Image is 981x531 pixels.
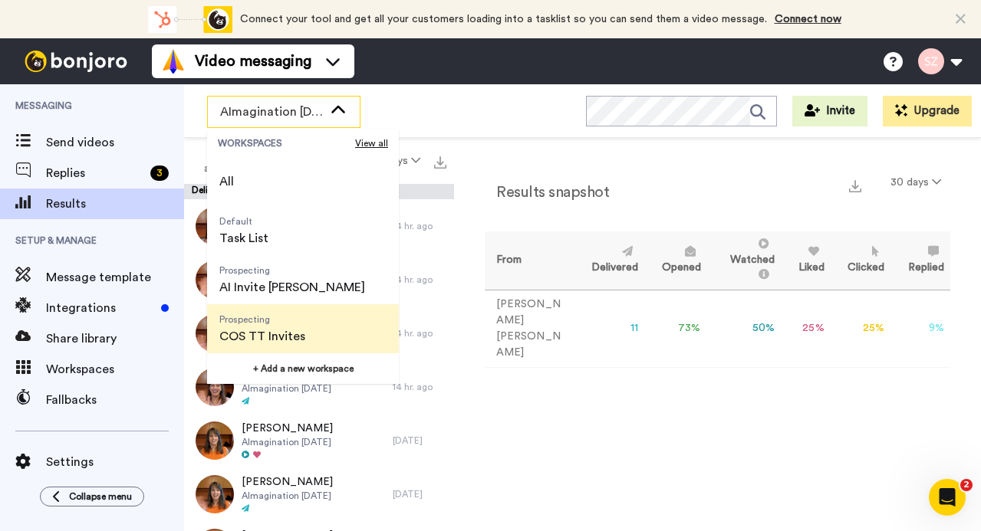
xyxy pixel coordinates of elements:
[69,490,132,503] span: Collapse menu
[960,479,973,491] span: 2
[161,49,186,74] img: vm-color.svg
[393,434,446,447] div: [DATE]
[929,479,966,516] iframe: Intercom live chat
[184,467,454,521] a: [PERSON_NAME]AImagination [DATE][DATE]
[355,137,388,149] span: View all
[219,264,365,277] span: Prospecting
[46,299,155,317] span: Integrations
[219,313,305,326] span: Prospecting
[242,436,333,448] span: AImagination [DATE]
[219,278,365,297] span: AI Invite [PERSON_NAME]
[831,231,891,290] th: Clicked
[46,453,184,471] span: Settings
[219,229,268,247] span: Task List
[196,207,234,245] img: aa78b574-98a1-4b61-8643-e1f15739931d-thumb.jpg
[46,195,184,213] span: Results
[781,290,831,367] td: 25 %
[644,231,707,290] th: Opened
[434,156,446,169] img: export.svg
[881,169,950,196] button: 30 days
[40,487,144,506] button: Collapse menu
[644,290,707,367] td: 73 %
[707,290,781,367] td: 50 %
[187,139,281,182] button: All assignees
[792,96,867,126] button: Invite
[393,327,446,339] div: 14 hr. ago
[184,414,454,467] a: [PERSON_NAME]AImagination [DATE][DATE]
[393,220,446,232] div: 14 hr. ago
[890,290,950,367] td: 9 %
[781,231,831,290] th: Liked
[485,184,609,201] h2: Results snapshot
[485,290,574,367] td: [PERSON_NAME] [PERSON_NAME]
[242,421,333,436] span: [PERSON_NAME]
[219,215,268,228] span: Default
[242,490,333,502] span: AImagination [DATE]
[220,103,323,121] span: AImagination [DATE] Reminder
[883,96,972,126] button: Upgrade
[485,231,574,290] th: From
[196,146,258,176] span: All assignees
[242,474,333,490] span: [PERSON_NAME]
[219,327,305,346] span: COS TT Invites
[196,314,234,352] img: 12d04907-401e-4afa-961d-0c02f96c9159-thumb.jpg
[195,51,311,72] span: Video messaging
[242,382,333,395] span: AImagination [DATE]
[393,274,446,286] div: 14 hr. ago
[46,164,144,182] span: Replies
[775,14,841,25] a: Connect now
[890,231,950,290] th: Replied
[150,166,169,181] div: 3
[46,268,184,287] span: Message template
[219,172,234,191] span: All
[207,353,399,384] button: + Add a new workspace
[184,360,454,414] a: [PERSON_NAME]AImagination [DATE]14 hr. ago
[393,488,446,500] div: [DATE]
[393,381,446,393] div: 14 hr. ago
[46,329,184,348] span: Share library
[184,306,454,360] a: [PERSON_NAME]AImagination [DATE]14 hr. ago
[574,231,644,290] th: Delivered
[184,199,454,253] a: [PERSON_NAME]AImagination [DATE]14 hr. ago
[240,14,767,25] span: Connect your tool and get all your customers loading into a tasklist so you can send them a video...
[196,475,234,513] img: 8e2efd66-c6c8-416a-be76-9dcd7a5e2409-thumb.jpg
[196,368,234,406] img: df4dfccf-e5a9-478b-95c3-12c3e1a083c2-thumb.jpg
[574,290,644,367] td: 11
[184,253,454,306] a: [PERSON_NAME]AImagination [DATE]14 hr. ago
[218,137,355,149] span: WORKSPACES
[196,261,234,299] img: dd4e68c4-3de5-4182-89be-6706c64ba284-thumb.jpg
[707,231,781,290] th: Watched
[46,133,184,152] span: Send videos
[46,360,184,379] span: Workspaces
[46,391,184,409] span: Fallbacks
[430,149,451,172] button: Export all results that match these filters now.
[844,174,866,196] button: Export a summary of each team member’s results that match this filter now.
[184,184,454,199] div: Delivery History
[18,51,133,72] img: bj-logo-header-white.svg
[148,6,232,33] div: animation
[831,290,891,367] td: 25 %
[849,180,861,192] img: export.svg
[196,421,234,460] img: 909dd206-10d9-4d6d-a86b-d09837ab47d2-thumb.jpg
